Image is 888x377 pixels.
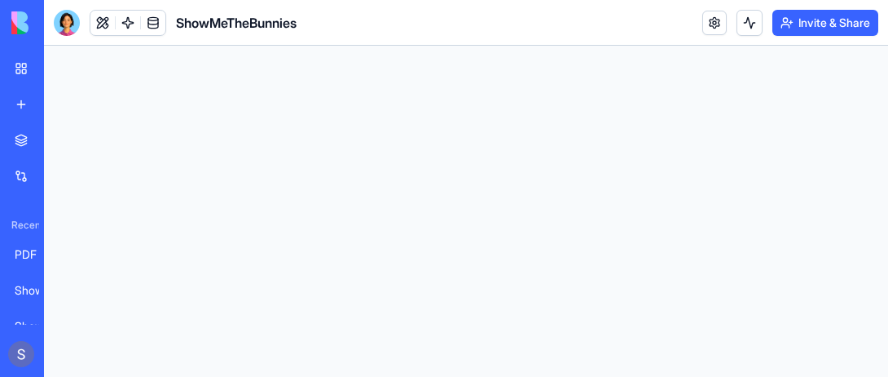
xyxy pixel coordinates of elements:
button: Invite & Share [772,10,878,36]
a: ShowMeTheBunnies [5,274,70,307]
div: PDF Viewer [15,246,60,263]
div: ShowMeTheBunnies [15,282,60,299]
a: PDF Viewer [5,238,70,271]
span: Recent [5,219,39,232]
span: ShowMeTheBunnies [176,13,297,33]
img: ACg8ocJg4p_dPqjhSL03u1SIVTGQdpy5AIiJU7nt3TQW-L-gyDNKzg=s96-c [8,341,34,367]
a: ShowMeTheBunnies [5,310,70,343]
img: logo [11,11,112,34]
div: ShowMeTheBunnies [15,318,60,335]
